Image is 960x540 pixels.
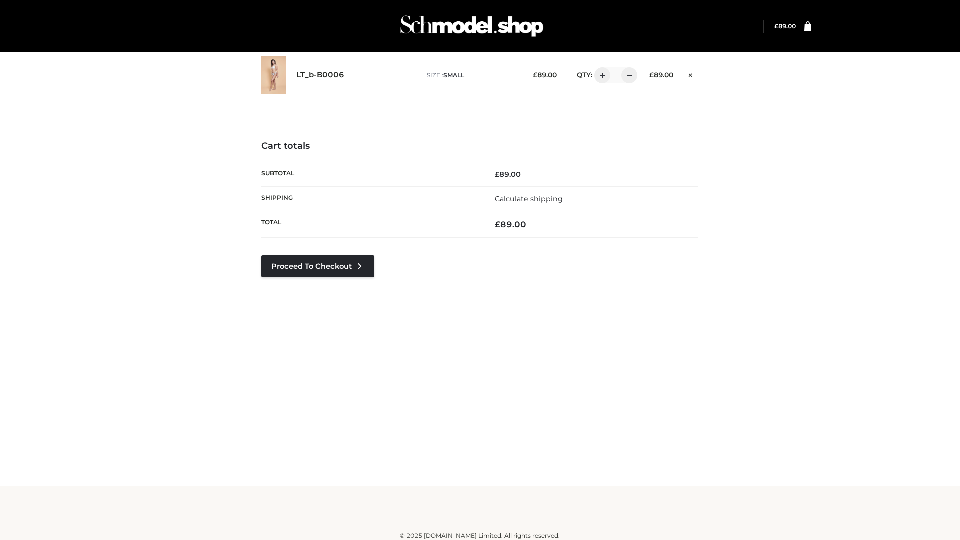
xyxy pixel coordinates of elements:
th: Shipping [261,186,480,211]
span: SMALL [443,71,464,79]
a: £89.00 [774,22,796,30]
bdi: 89.00 [533,71,557,79]
p: size : [427,71,517,80]
th: Subtotal [261,162,480,186]
a: Calculate shipping [495,194,563,203]
span: £ [649,71,654,79]
a: Remove this item [683,67,698,80]
bdi: 89.00 [495,219,526,229]
div: QTY: [567,67,634,83]
bdi: 89.00 [495,170,521,179]
a: LT_b-B0006 [296,70,344,80]
th: Total [261,211,480,238]
span: £ [495,219,500,229]
h4: Cart totals [261,141,698,152]
bdi: 89.00 [649,71,673,79]
img: Schmodel Admin 964 [397,6,547,46]
a: Proceed to Checkout [261,255,374,277]
bdi: 89.00 [774,22,796,30]
span: £ [774,22,778,30]
span: £ [533,71,537,79]
span: £ [495,170,499,179]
